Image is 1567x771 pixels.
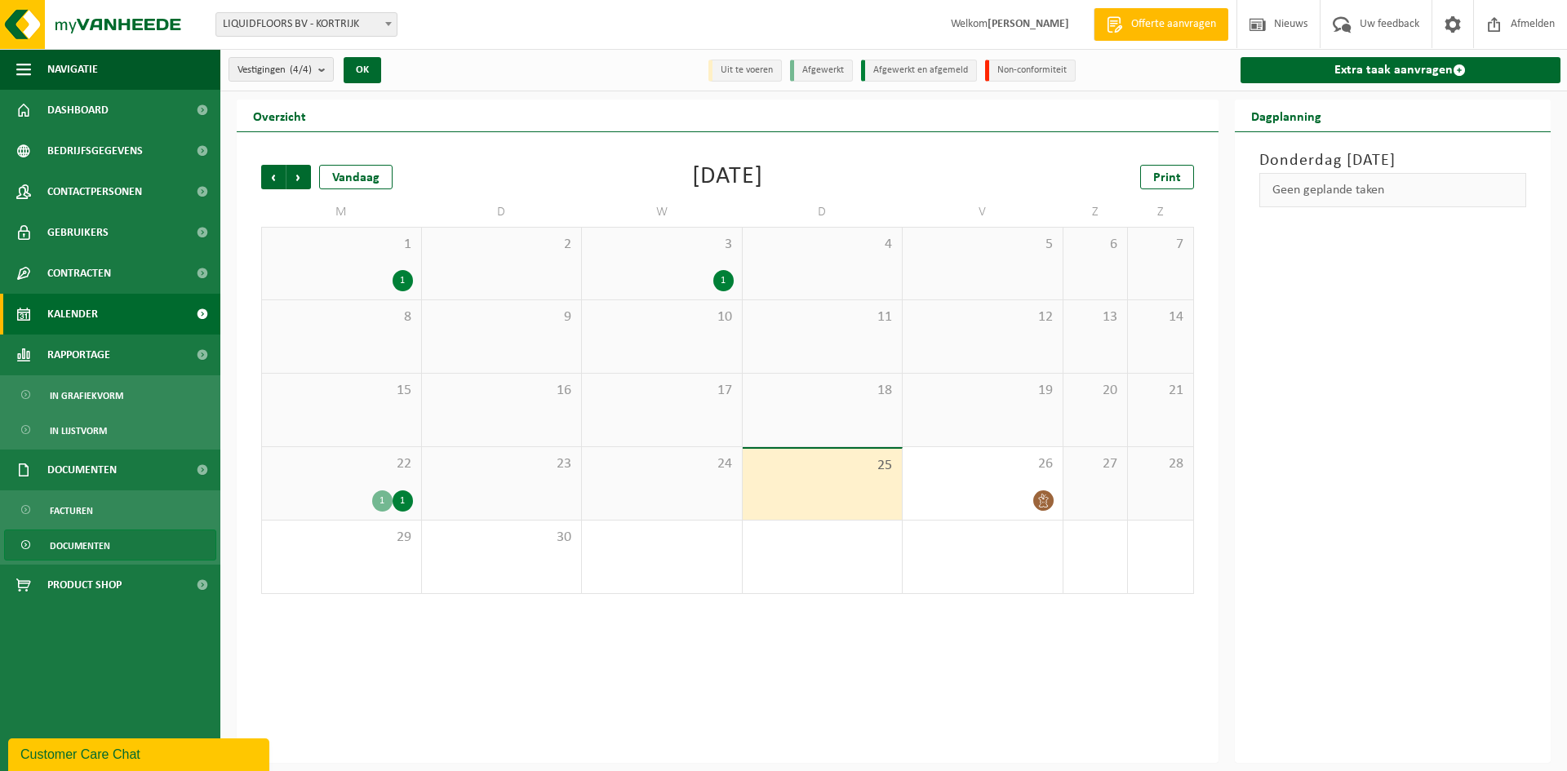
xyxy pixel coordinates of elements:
span: Print [1153,171,1181,184]
span: 13 [1072,308,1120,326]
span: Offerte aanvragen [1127,16,1220,33]
a: Extra taak aanvragen [1241,57,1561,83]
span: 12 [911,308,1054,326]
span: LIQUIDFLOORS BV - KORTRIJK [215,12,397,37]
span: 10 [590,308,734,326]
span: 8 [270,308,413,326]
iframe: chat widget [8,735,273,771]
span: 20 [1072,382,1120,400]
a: Facturen [4,494,216,525]
span: Volgende [286,165,311,189]
div: 1 [393,270,413,291]
h3: Donderdag [DATE] [1259,148,1527,173]
count: (4/4) [290,64,312,75]
span: 19 [911,382,1054,400]
td: Z [1063,197,1129,227]
span: Rapportage [47,335,110,375]
span: Facturen [50,495,93,526]
td: Z [1128,197,1193,227]
span: Dashboard [47,90,109,131]
a: Documenten [4,530,216,561]
span: 18 [751,382,894,400]
a: In grafiekvorm [4,379,216,410]
span: Kalender [47,294,98,335]
div: [DATE] [692,165,763,189]
li: Non-conformiteit [985,60,1076,82]
a: In lijstvorm [4,414,216,445]
td: D [743,197,903,227]
span: 6 [1072,236,1120,254]
span: 26 [911,455,1054,473]
span: 14 [1136,308,1184,326]
span: 21 [1136,382,1184,400]
span: Vestigingen [237,58,312,82]
span: In lijstvorm [50,415,107,446]
span: 27 [1072,455,1120,473]
td: D [422,197,583,227]
button: Vestigingen(4/4) [229,57,334,82]
span: 4 [751,236,894,254]
h2: Dagplanning [1235,100,1338,131]
div: Vandaag [319,165,393,189]
span: Vorige [261,165,286,189]
span: Product Shop [47,565,122,605]
strong: [PERSON_NAME] [988,18,1069,30]
span: 5 [911,236,1054,254]
span: Contracten [47,253,111,294]
span: Contactpersonen [47,171,142,212]
span: Navigatie [47,49,98,90]
span: 25 [751,457,894,475]
h2: Overzicht [237,100,322,131]
span: 22 [270,455,413,473]
td: M [261,197,422,227]
span: 29 [270,529,413,547]
td: W [582,197,743,227]
a: Offerte aanvragen [1094,8,1228,41]
div: 1 [393,490,413,512]
span: 9 [430,308,574,326]
li: Afgewerkt en afgemeld [861,60,977,82]
span: 16 [430,382,574,400]
span: 30 [430,529,574,547]
li: Afgewerkt [790,60,853,82]
div: 1 [372,490,393,512]
div: 1 [713,270,734,291]
span: In grafiekvorm [50,380,123,411]
span: 28 [1136,455,1184,473]
span: LIQUIDFLOORS BV - KORTRIJK [216,13,397,36]
span: Bedrijfsgegevens [47,131,143,171]
span: 2 [430,236,574,254]
button: OK [344,57,381,83]
span: 24 [590,455,734,473]
a: Print [1140,165,1194,189]
span: 11 [751,308,894,326]
li: Uit te voeren [708,60,782,82]
span: 1 [270,236,413,254]
span: Documenten [50,530,110,561]
div: Geen geplande taken [1259,173,1527,207]
span: 17 [590,382,734,400]
span: 15 [270,382,413,400]
td: V [903,197,1063,227]
span: Gebruikers [47,212,109,253]
span: Documenten [47,450,117,490]
span: 23 [430,455,574,473]
span: 7 [1136,236,1184,254]
span: 3 [590,236,734,254]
